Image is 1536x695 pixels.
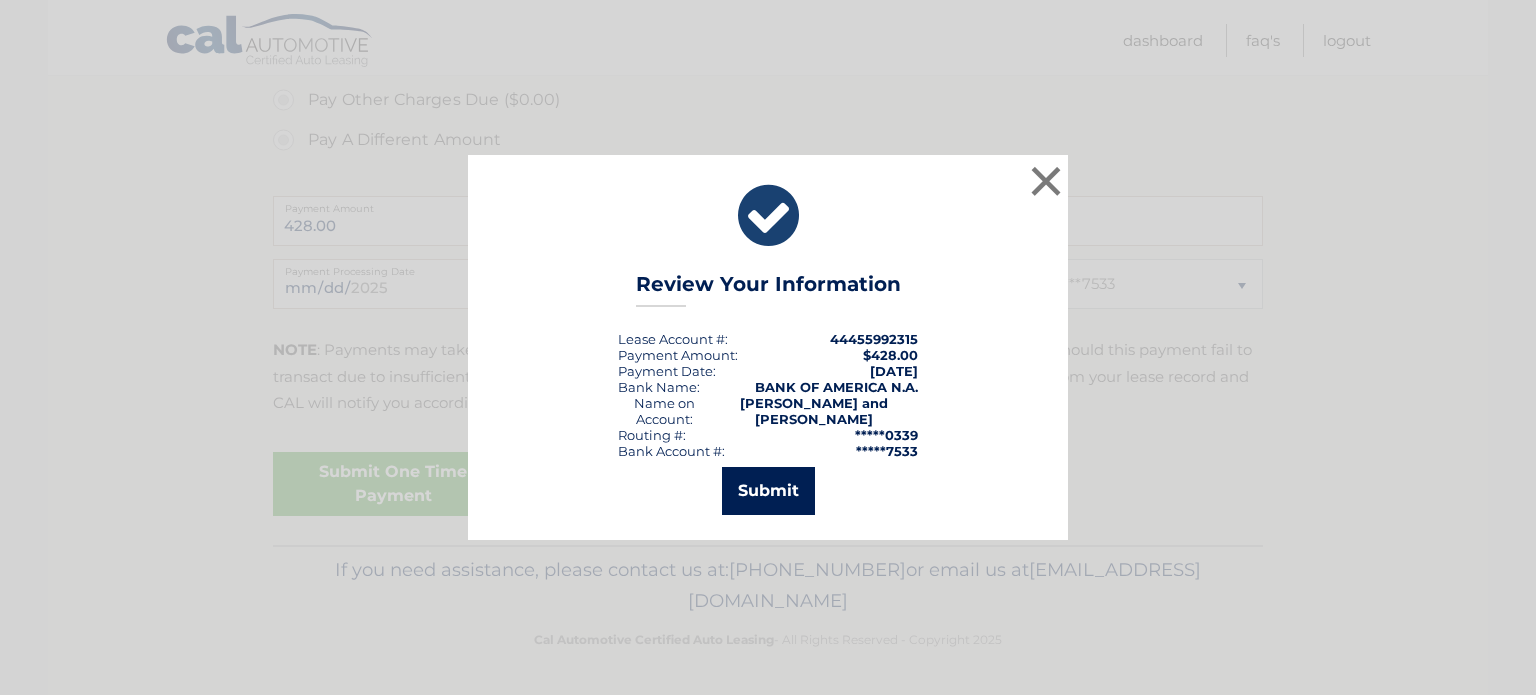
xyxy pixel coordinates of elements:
[618,363,713,379] span: Payment Date
[863,347,918,363] span: $428.00
[636,272,901,307] h3: Review Your Information
[740,395,888,427] strong: [PERSON_NAME] and [PERSON_NAME]
[618,363,716,379] div: :
[722,467,815,515] button: Submit
[618,379,700,395] div: Bank Name:
[618,443,725,459] div: Bank Account #:
[618,395,711,427] div: Name on Account:
[618,331,728,347] div: Lease Account #:
[618,427,686,443] div: Routing #:
[830,331,918,347] strong: 44455992315
[618,347,738,363] div: Payment Amount:
[1026,161,1066,201] button: ×
[755,379,918,395] strong: BANK OF AMERICA N.A.
[870,363,918,379] span: [DATE]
